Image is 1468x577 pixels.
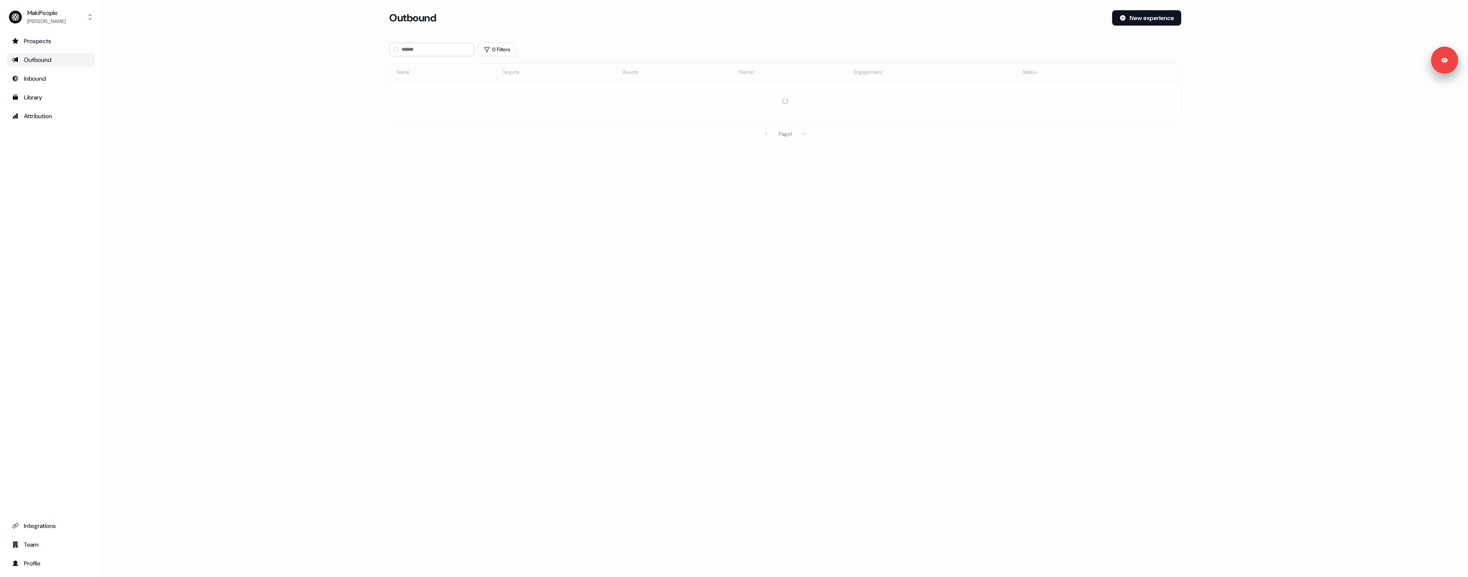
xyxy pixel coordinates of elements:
a: Go to outbound experience [7,53,95,67]
div: Profile [12,559,90,568]
a: Go to profile [7,557,95,570]
h3: Outbound [389,12,436,24]
div: [PERSON_NAME] [27,17,66,26]
a: Go to attribution [7,109,95,123]
a: Go to integrations [7,519,95,533]
a: Go to team [7,538,95,551]
a: Go to Inbound [7,72,95,85]
button: 0 Filters [478,43,516,56]
div: MakiPeople [27,9,66,17]
button: New experience [1112,10,1181,26]
div: Outbound [12,55,90,64]
div: Team [12,540,90,549]
a: Go to templates [7,90,95,104]
a: Go to prospects [7,34,95,48]
div: Integrations [12,522,90,530]
div: Inbound [12,74,90,83]
div: Attribution [12,112,90,120]
div: Prospects [12,37,90,45]
button: MakiPeople[PERSON_NAME] [7,7,95,27]
div: Library [12,93,90,102]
